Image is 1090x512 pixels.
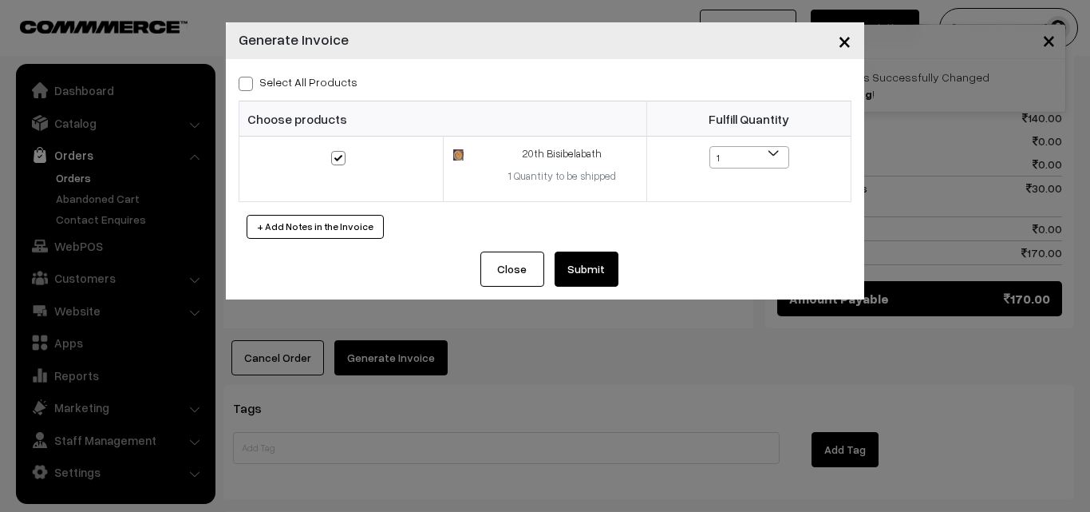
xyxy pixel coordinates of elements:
button: Close [480,252,544,287]
div: 1 Quantity to be shipped [488,169,637,185]
th: Choose products [239,101,647,137]
th: Fulfill Quantity [647,101,851,137]
div: 20th Bisibelabath [488,146,637,162]
button: + Add Notes in the Invoice [247,215,384,239]
label: Select all Products [239,73,357,90]
img: 17582708955533besibela-bath.jpg [453,149,464,160]
span: 1 [709,146,789,169]
button: Close [825,16,864,65]
button: Submit [555,252,618,287]
h4: Generate Invoice [239,29,349,50]
span: 1 [710,147,788,169]
span: × [838,26,851,55]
